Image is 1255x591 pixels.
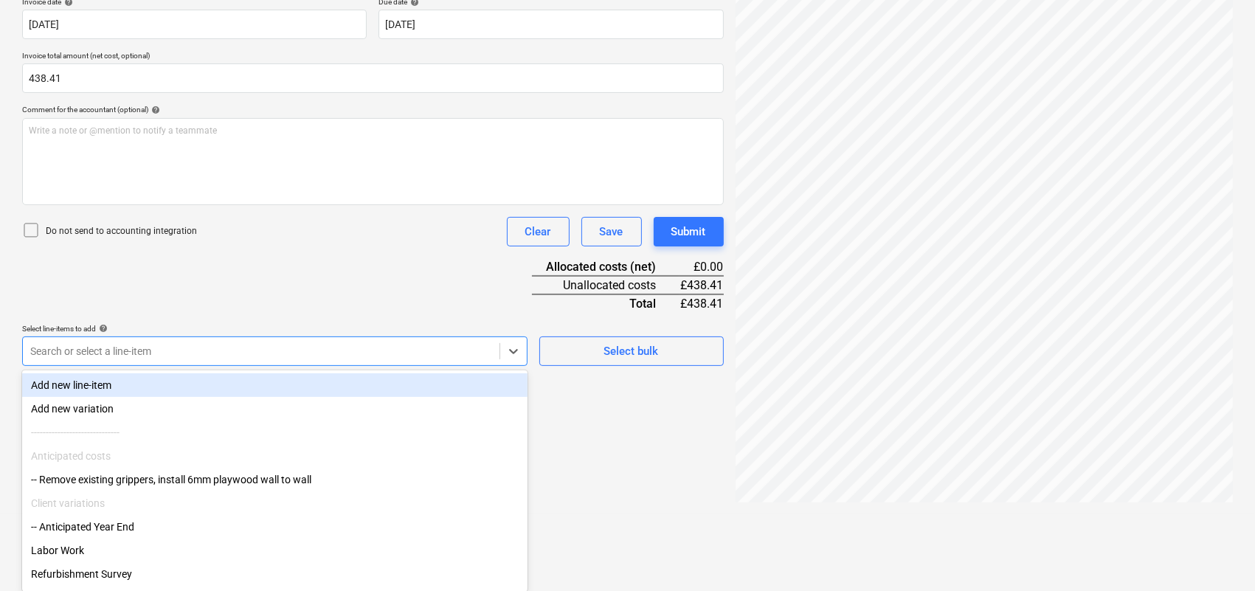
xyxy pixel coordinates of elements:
div: -- Anticipated Year End [22,515,528,539]
div: Save [600,222,623,241]
p: Do not send to accounting integration [46,225,197,238]
div: Client variations [22,491,528,515]
button: Submit [654,217,724,246]
button: Clear [507,217,570,246]
div: Comment for the accountant (optional) [22,105,724,114]
p: Invoice total amount (net cost, optional) [22,51,724,63]
div: Anticipated costs [22,444,528,468]
div: Total [532,294,680,312]
div: Select bulk [604,342,659,361]
div: Add new line-item [22,373,528,397]
span: help [96,324,108,333]
div: Labor Work [22,539,528,562]
div: ------------------------------ [22,421,528,444]
div: Allocated costs (net) [532,258,680,276]
div: Submit [671,222,706,241]
div: Refurbishment Survey [22,562,528,586]
div: Add new variation [22,397,528,421]
div: Select line-items to add [22,324,528,333]
button: Save [581,217,642,246]
div: £438.41 [680,294,723,312]
input: Due date not specified [378,10,723,39]
input: Invoice total amount (net cost, optional) [22,63,724,93]
iframe: Chat Widget [1181,520,1255,591]
input: Invoice date not specified [22,10,367,39]
div: Clear [525,222,551,241]
span: help [148,106,160,114]
div: Unallocated costs [532,276,680,294]
div: £0.00 [680,258,723,276]
button: Select bulk [539,336,724,366]
div: £438.41 [680,276,723,294]
div: -- Remove existing grippers, install 6mm playwood wall to wall [22,468,528,491]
